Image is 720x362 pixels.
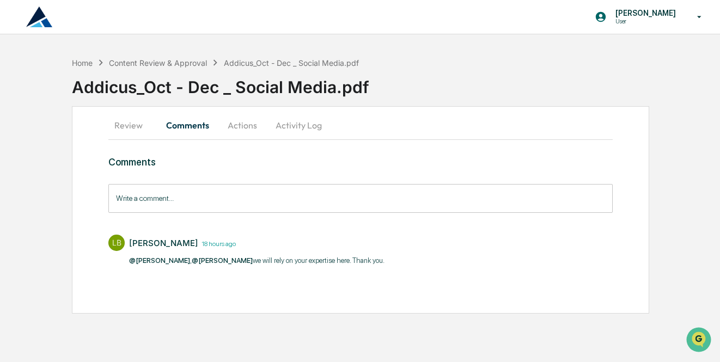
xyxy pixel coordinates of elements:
p: User [607,17,681,25]
div: 🔎 [11,159,20,168]
div: 🖐️ [11,138,20,147]
p: [PERSON_NAME] [607,9,681,17]
div: secondary tabs example [108,112,612,138]
a: 🔎Data Lookup [7,154,73,173]
button: Actions [218,112,267,138]
img: 1746055101610-c473b297-6a78-478c-a979-82029cc54cd1 [11,83,30,103]
a: 🖐️Preclearance [7,133,75,152]
img: logo [26,7,52,27]
span: @[PERSON_NAME] [192,256,253,265]
div: [PERSON_NAME] [129,238,198,248]
a: 🗄️Attestations [75,133,139,152]
div: Content Review & Approval [109,58,207,68]
div: LB [108,235,125,251]
span: @[PERSON_NAME] [129,256,190,265]
p: How can we help? [11,23,198,40]
div: Addicus_Oct - Dec _ Social Media.pdf [72,69,720,97]
div: 🗄️ [79,138,88,147]
a: Powered byPylon [77,184,132,193]
div: We're available if you need us! [37,94,138,103]
div: Start new chat [37,83,179,94]
p: , we will rely on your expertise here. Thank you. ​ [129,255,386,266]
time: Wednesday, October 1, 2025 at 4:58:37 PM EDT [198,238,236,248]
span: Pylon [108,185,132,193]
iframe: Open customer support [685,326,715,355]
h3: Comments [108,156,612,168]
div: Addicus_Oct - Dec _ Social Media.pdf [224,58,359,68]
span: Data Lookup [22,158,69,169]
button: Comments [157,112,218,138]
span: Preclearance [22,137,70,148]
button: Review [108,112,157,138]
div: Home [72,58,93,68]
button: Activity Log [267,112,331,138]
button: Start new chat [185,87,198,100]
span: Attestations [90,137,135,148]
